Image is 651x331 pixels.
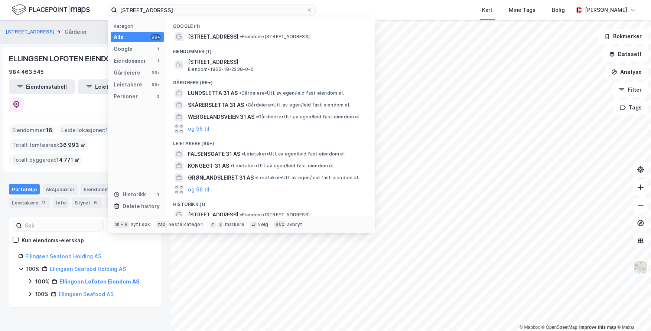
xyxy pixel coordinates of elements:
div: Kontrollprogram for chat [614,295,651,331]
div: 100% [35,277,49,286]
input: Søk [22,220,103,231]
div: Leietakere [114,80,142,89]
div: Gårdeiere [114,68,140,77]
img: Z [634,260,648,275]
div: Eiendommer (1) [167,43,375,56]
span: GRØNLANDSLEIRET 31 AS [188,173,254,182]
span: SKÅRERSLETTA 31 AS [188,101,244,109]
span: Gårdeiere • Utl. av egen/leid fast eiendom el. [256,114,361,120]
div: 100% [35,290,49,299]
div: 984 463 545 [9,68,44,76]
span: LUNDSLETTA 31 AS [188,89,238,98]
span: Eiendom • 1865-18-2238-0-0 [188,66,254,72]
span: • [231,163,233,168]
div: tab [156,221,167,228]
span: [STREET_ADDRESS] [188,32,238,41]
div: ELLINGSEN LOFOTEN EIENDOM AS [9,53,131,65]
div: Google (1) [167,17,375,31]
div: Leietakere (99+) [167,135,375,148]
div: Totalt byggareal : [9,154,82,166]
a: OpenStreetMap [541,325,577,330]
div: 6 [92,199,99,206]
span: Leietaker • Utl. av egen/leid fast eiendom el. [231,163,335,169]
a: Ellingsen Seafood Holding AS [50,266,126,272]
button: og 96 til [188,185,209,194]
span: 1 [105,126,108,135]
a: Ellingsen Seafood AS [59,291,114,297]
div: 100% [26,265,40,273]
span: WERGELANDSVEIEN 31 AS [188,112,254,121]
span: • [240,34,242,39]
span: FALSENSGATE 31 AS [188,150,240,158]
div: avbryt [287,222,302,227]
div: 1 [155,191,161,197]
span: Eiendom • [STREET_ADDRESS] [240,212,310,218]
button: Filter [612,82,648,97]
div: Mine Tags [509,6,536,14]
span: • [242,151,244,157]
div: Eiendommer [114,56,146,65]
span: • [239,90,241,96]
div: esc [274,221,286,228]
div: Totalt tomteareal : [9,139,88,151]
button: Tags [613,100,648,115]
input: Søk på adresse, matrikkel, gårdeiere, leietakere eller personer [117,4,306,16]
div: Styret [72,197,102,208]
a: Mapbox [520,325,540,330]
div: nytt søk [131,222,150,227]
span: • [240,212,242,217]
div: Eiendommer : [9,124,55,136]
img: logo.f888ab2527a4732fd821a326f86c7f29.svg [12,3,90,16]
div: Personer [114,92,138,101]
div: markere [225,222,244,227]
button: Eiendomstabell [9,79,75,94]
div: 11 [40,199,47,206]
a: Ellingsen Lofoten Eiendom AS [59,278,140,285]
div: Aksjonærer [43,184,78,194]
div: Kun eiendoms-eierskap [22,236,84,245]
div: Transaksjoner [105,197,157,208]
button: Bokmerker [598,29,648,44]
button: Leietakertabell [78,79,144,94]
a: Ellingsen Seafood Holding AS [25,253,101,259]
a: Improve this map [579,325,616,330]
div: 0 [155,94,161,99]
div: Gårdeiere (99+) [167,74,375,87]
div: Info [53,197,69,208]
span: KONGEGT 31 AS [188,161,229,170]
div: Leide lokasjoner : [58,124,111,136]
div: Bolig [552,6,565,14]
span: Eiendom • [STREET_ADDRESS] [240,34,310,40]
span: 16 [46,126,52,135]
iframe: Chat Widget [614,295,651,331]
div: ⌘ + k [114,221,129,228]
span: • [255,175,257,180]
div: 1 [155,46,161,52]
div: 99+ [150,34,161,40]
div: Kategori [114,23,164,29]
span: [STREET_ADDRESS] [188,210,238,219]
div: Gårdeier [65,27,87,36]
span: Gårdeiere • Utl. av egen/leid fast eiendom el. [239,90,344,96]
span: • [256,114,258,119]
div: 1 [155,58,161,64]
button: Analyse [605,65,648,79]
button: Datasett [603,47,648,62]
div: Leietakere [9,197,50,208]
div: Historikk (1) [167,196,375,209]
span: • [245,102,248,108]
div: Alle [114,33,124,42]
div: Google [114,45,133,53]
span: 36 993 ㎡ [59,141,85,150]
div: Kart [482,6,492,14]
div: [PERSON_NAME] [585,6,627,14]
div: neste kategori [169,222,204,227]
button: og 96 til [188,124,209,133]
span: Gårdeiere • Utl. av egen/leid fast eiendom el. [245,102,350,108]
div: Portefølje [9,184,40,194]
div: Delete history [123,202,160,211]
div: Historikk [114,190,146,199]
span: [STREET_ADDRESS] [188,58,366,66]
div: 99+ [150,70,161,76]
span: Leietaker • Utl. av egen/leid fast eiendom el. [242,151,346,157]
